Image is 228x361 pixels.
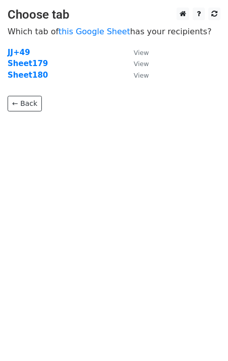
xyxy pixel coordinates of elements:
[8,48,30,57] a: JJ+49
[59,27,130,36] a: this Google Sheet
[134,49,149,56] small: View
[8,96,42,111] a: ← Back
[134,72,149,79] small: View
[8,26,220,37] p: Which tab of has your recipients?
[124,59,149,68] a: View
[124,71,149,80] a: View
[8,8,220,22] h3: Choose tab
[8,59,48,68] a: Sheet179
[134,60,149,68] small: View
[124,48,149,57] a: View
[8,71,48,80] a: Sheet180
